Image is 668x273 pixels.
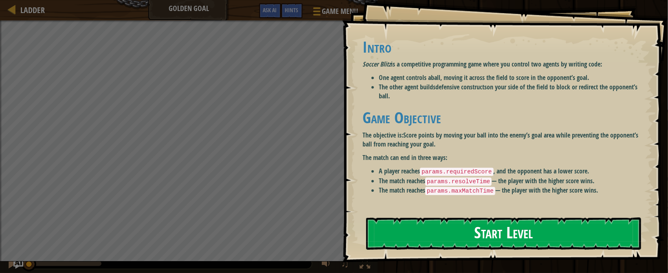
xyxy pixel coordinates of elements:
span: Hints [285,6,299,14]
li: The match reaches — the player with the higher score wins. [379,186,649,195]
strong: Score points by moving your ball into the enemy’s goal area while preventing the opponent’s ball ... [363,131,638,149]
button: Ask AI [13,259,23,269]
h1: Game Objective [363,109,649,126]
p: is a competitive programming game where you control two agents by writing code: [363,60,649,69]
p: The match can end in three ways: [363,153,649,162]
button: Ask AI [259,3,281,18]
em: Soccer Blitz [363,60,391,69]
code: params.resolveTime [425,178,492,186]
strong: defensive constructs [435,82,487,91]
code: params.requiredScore [420,168,494,176]
span: Ask AI [263,6,277,14]
h1: Intro [363,38,649,55]
span: Game Menu [322,6,358,17]
li: The other agent builds on your side of the field to block or redirect the opponent’s ball. [379,82,649,101]
p: The objective is: [363,131,649,149]
li: A player reaches , and the opponent has a lower score. [379,166,649,176]
button: Start Level [366,218,641,250]
li: One agent controls a , moving it across the field to score in the opponent’s goal. [379,73,649,82]
button: Adjust volume [319,256,335,273]
button: Game Menu [307,3,363,22]
strong: ball [431,73,440,82]
span: Ladder [20,4,45,16]
a: Ladder [16,4,45,16]
li: The match reaches — the player with the higher score wins. [379,176,649,186]
button: ♫ [339,256,353,273]
code: params.maxMatchTime [425,187,495,195]
button: Ctrl + P: Pause [4,256,20,273]
span: ♫ [341,257,349,270]
button: Toggle fullscreen [357,256,374,273]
